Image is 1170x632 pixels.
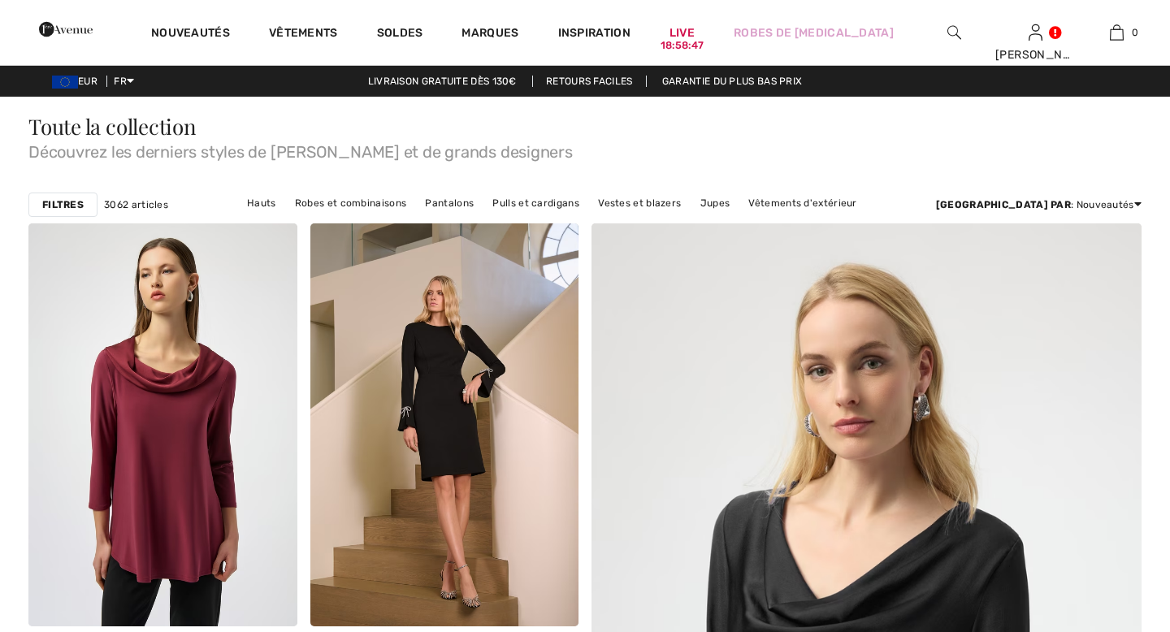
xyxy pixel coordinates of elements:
[1077,23,1156,42] a: 0
[287,193,414,214] a: Robes et combinaisons
[995,46,1075,63] div: [PERSON_NAME]
[1110,23,1124,42] img: Mon panier
[661,38,704,54] div: 18:58:47
[355,76,530,87] a: Livraison gratuite dès 130€
[28,223,297,626] img: Pull Décontracté Col Bénitier modèle 254173. Noir
[104,197,168,212] span: 3062 articles
[52,76,78,89] img: Euro
[114,76,134,87] span: FR
[310,223,579,626] img: Robe Moulante Ornée modèle 254048. Noir
[532,76,647,87] a: Retours faciles
[1029,23,1042,42] img: Mes infos
[461,26,518,43] a: Marques
[649,76,816,87] a: Garantie du plus bas prix
[239,193,284,214] a: Hauts
[669,24,695,41] a: Live18:58:47
[42,197,84,212] strong: Filtres
[377,26,423,43] a: Soldes
[947,23,961,42] img: recherche
[740,193,864,214] a: Vêtements d'extérieur
[692,193,739,214] a: Jupes
[558,26,630,43] span: Inspiration
[1132,25,1138,40] span: 0
[39,13,93,45] img: 1ère Avenue
[590,193,689,214] a: Vestes et blazers
[417,193,482,214] a: Pantalons
[936,197,1142,212] div: : Nouveautés
[269,26,338,43] a: Vêtements
[734,24,894,41] a: Robes de [MEDICAL_DATA]
[1029,24,1042,40] a: Se connecter
[151,26,230,43] a: Nouveautés
[936,199,1071,210] strong: [GEOGRAPHIC_DATA] par
[28,112,197,141] span: Toute la collection
[484,193,587,214] a: Pulls et cardigans
[52,76,104,87] span: EUR
[28,137,1142,160] span: Découvrez les derniers styles de [PERSON_NAME] et de grands designers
